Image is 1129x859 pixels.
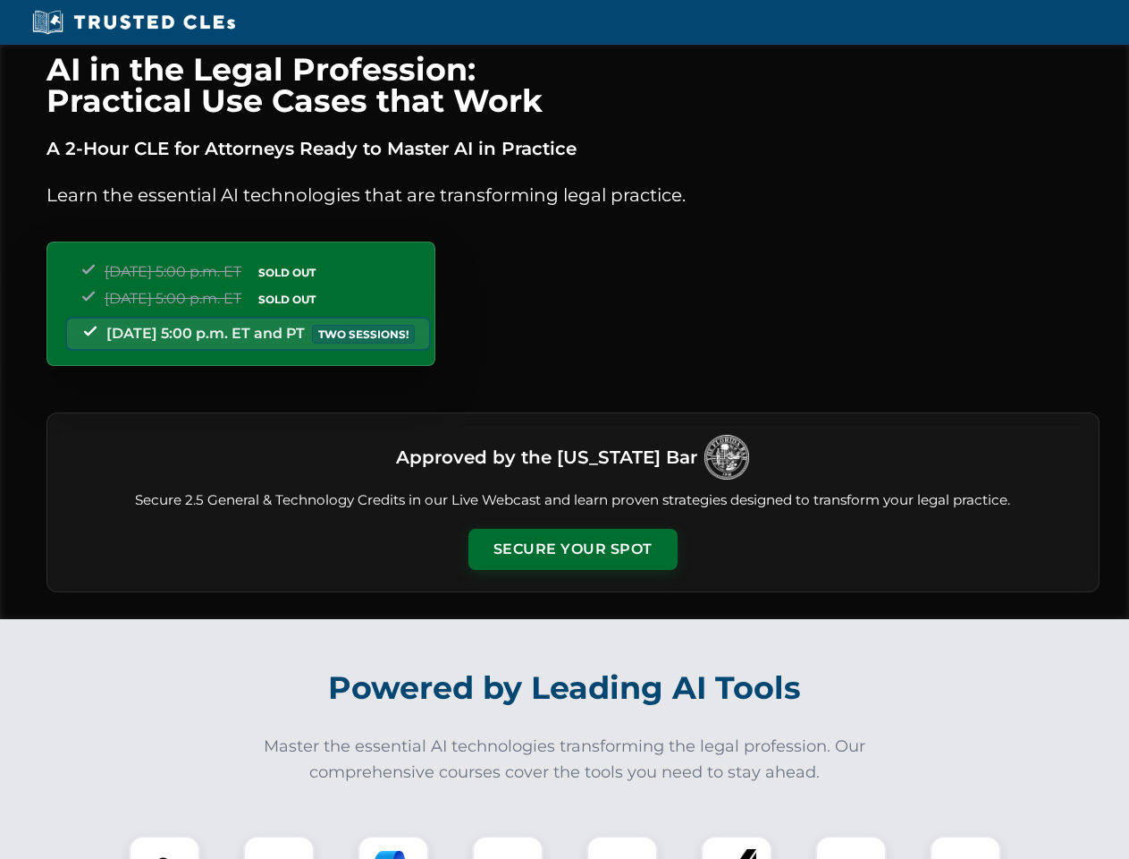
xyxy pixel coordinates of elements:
h2: Powered by Leading AI Tools [70,657,1060,719]
button: Secure Your Spot [468,529,678,570]
h1: AI in the Legal Profession: Practical Use Cases that Work [46,54,1100,116]
p: Secure 2.5 General & Technology Credits in our Live Webcast and learn proven strategies designed ... [69,490,1077,511]
img: Trusted CLEs [27,9,240,36]
span: [DATE] 5:00 p.m. ET [105,290,241,307]
span: SOLD OUT [252,263,322,282]
img: Logo [704,435,749,480]
p: Learn the essential AI technologies that are transforming legal practice. [46,181,1100,209]
span: SOLD OUT [252,290,322,309]
p: Master the essential AI technologies transforming the legal profession. Our comprehensive courses... [252,734,878,786]
h3: Approved by the [US_STATE] Bar [396,441,697,473]
span: [DATE] 5:00 p.m. ET [105,263,241,280]
p: A 2-Hour CLE for Attorneys Ready to Master AI in Practice [46,134,1100,163]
